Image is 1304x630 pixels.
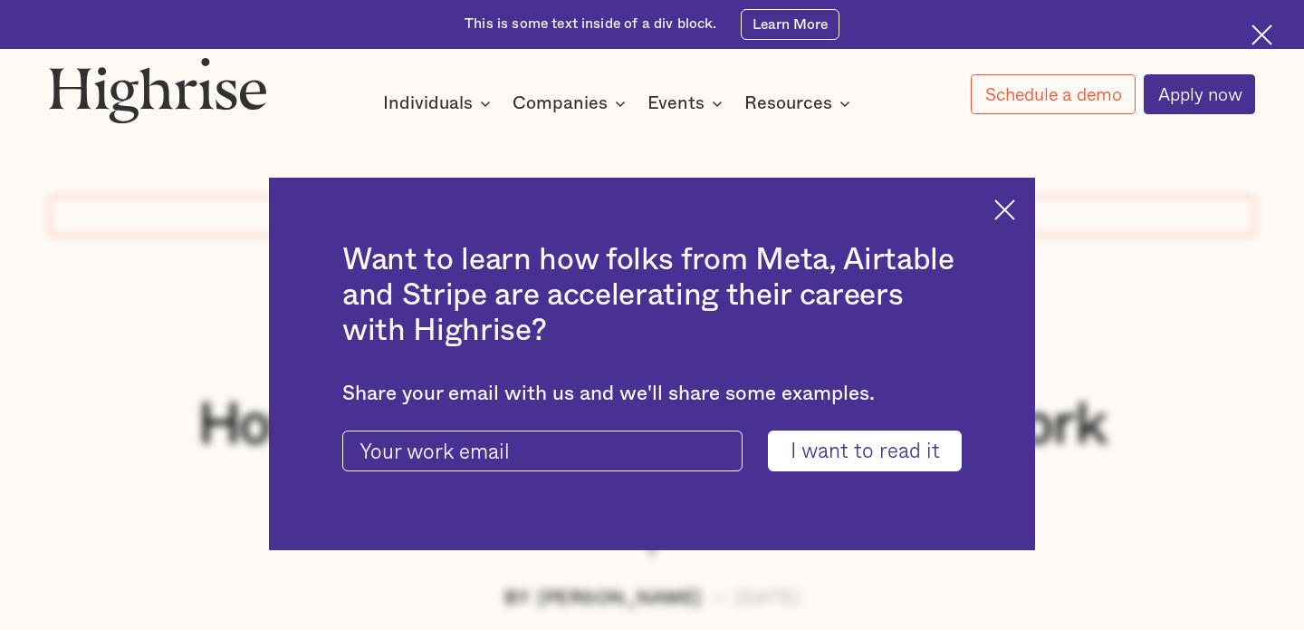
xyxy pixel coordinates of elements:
div: Resources [744,92,832,114]
div: Share your email with us and we'll share some examples. [342,382,962,406]
div: Individuals [383,92,496,114]
input: Your work email [342,431,743,471]
input: I want to read it [768,431,962,471]
h2: Want to learn how folks from Meta, Airtable and Stripe are accelerating their careers with Highrise? [342,243,962,349]
img: Highrise logo [49,57,267,123]
a: Apply now [1144,74,1255,114]
div: Companies [513,92,608,114]
img: Cross icon [994,199,1015,220]
a: Learn More [741,9,839,41]
a: Schedule a demo [971,74,1135,114]
div: Companies [513,92,631,114]
div: Events [647,92,728,114]
div: Resources [744,92,856,114]
img: Cross icon [1251,24,1272,45]
form: current-ascender-blog-article-modal-form [342,431,962,471]
div: Individuals [383,92,473,114]
div: This is some text inside of a div block. [465,15,716,34]
div: Events [647,92,705,114]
